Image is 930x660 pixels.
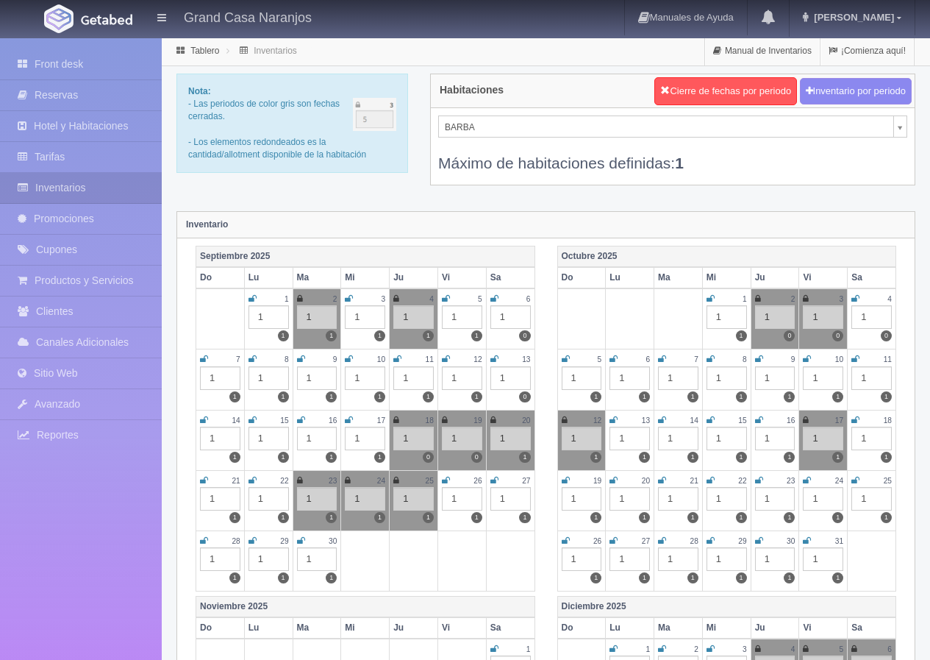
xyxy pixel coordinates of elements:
div: 1 [490,427,531,450]
label: 1 [736,330,747,341]
label: 1 [736,452,747,463]
label: 1 [687,572,698,583]
div: 1 [345,366,385,390]
small: 17 [377,416,385,425]
small: 12 [593,416,601,425]
th: Noviembre 2025 [196,596,535,617]
div: 1 [248,305,289,329]
small: 24 [835,477,843,485]
th: Ma [654,617,703,639]
label: 1 [229,572,240,583]
div: 1 [658,487,698,511]
small: 21 [690,477,698,485]
small: 19 [473,416,482,425]
label: 1 [736,572,747,583]
small: 8 [743,355,747,363]
small: 20 [642,477,650,485]
small: 30 [329,537,337,545]
label: 1 [832,572,843,583]
div: 1 [803,427,843,450]
th: Mi [341,267,390,288]
small: 13 [642,416,650,425]
small: 5 [598,355,602,363]
small: 29 [738,537,746,545]
small: 19 [593,477,601,485]
div: 1 [393,366,434,390]
small: 10 [835,355,843,363]
small: 29 [280,537,288,545]
label: 1 [590,452,601,463]
th: Vi [799,267,848,288]
label: 1 [326,572,337,583]
div: Máximo de habitaciones definidas: [438,138,907,174]
th: Vi [437,267,486,288]
small: 11 [426,355,434,363]
div: 1 [248,547,289,571]
small: 9 [333,355,337,363]
div: 1 [297,547,337,571]
th: Ma [654,267,703,288]
small: 3 [840,295,844,303]
div: 1 [562,366,602,390]
small: 28 [232,537,240,545]
label: 1 [639,391,650,402]
div: 1 [658,366,698,390]
small: 18 [884,416,892,425]
th: Mi [702,617,751,639]
label: 1 [374,512,385,523]
div: 1 [707,305,747,329]
div: 1 [755,366,795,390]
img: Getabed [81,14,132,25]
small: 7 [236,355,240,363]
label: 1 [471,512,482,523]
div: 1 [248,487,289,511]
label: 0 [881,330,892,341]
label: 1 [881,391,892,402]
label: 1 [736,391,747,402]
small: 25 [884,477,892,485]
th: Ju [390,267,438,288]
div: 1 [658,547,698,571]
h4: Habitaciones [440,85,504,96]
label: 1 [326,330,337,341]
small: 9 [791,355,795,363]
label: 1 [278,452,289,463]
div: 1 [297,487,337,511]
div: 1 [562,487,602,511]
label: 1 [832,512,843,523]
label: 1 [326,512,337,523]
label: 1 [881,512,892,523]
small: 14 [232,416,240,425]
label: 1 [639,452,650,463]
label: 1 [278,512,289,523]
label: 0 [423,452,434,463]
label: 1 [832,391,843,402]
b: Nota: [188,86,211,96]
label: 0 [519,391,530,402]
label: 0 [832,330,843,341]
small: 31 [835,537,843,545]
small: 6 [526,295,531,303]
label: 1 [374,452,385,463]
div: 1 [562,547,602,571]
img: Getabed [44,4,74,33]
div: 1 [442,427,482,450]
label: 1 [519,512,530,523]
th: Vi [437,617,486,639]
div: 1 [851,487,892,511]
div: 1 [851,305,892,329]
small: 26 [473,477,482,485]
label: 1 [639,572,650,583]
th: Ju [390,617,438,639]
a: Manual de Inventarios [705,37,820,65]
small: 4 [887,295,892,303]
small: 17 [835,416,843,425]
div: 1 [609,487,650,511]
small: 16 [329,416,337,425]
th: Ju [751,267,799,288]
h4: Grand Casa Naranjos [184,7,312,26]
label: 1 [881,452,892,463]
small: 15 [738,416,746,425]
small: 2 [694,645,698,653]
small: 23 [329,477,337,485]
